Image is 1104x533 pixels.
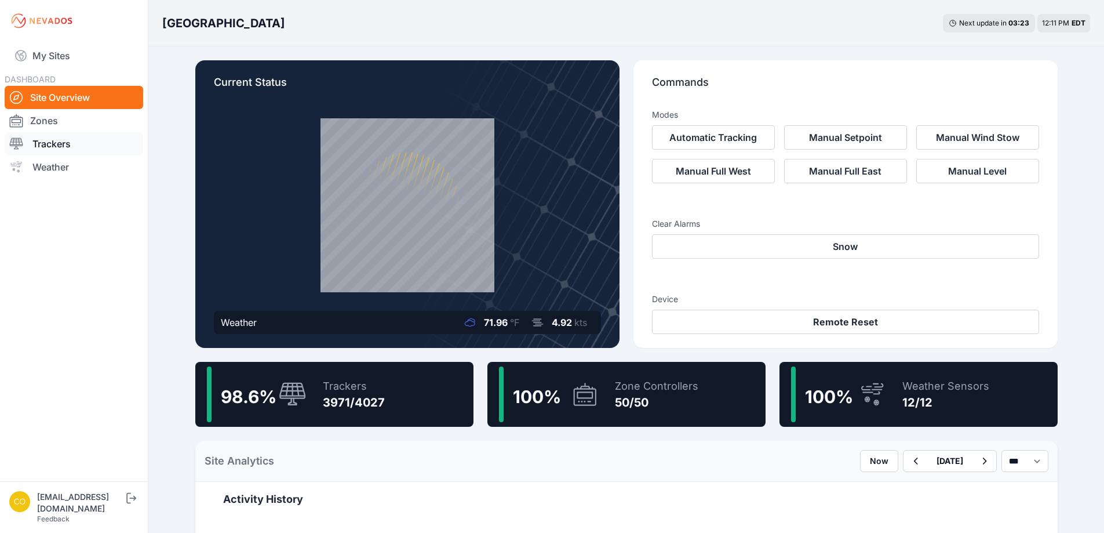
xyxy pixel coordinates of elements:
[652,74,1039,100] p: Commands
[323,394,385,411] div: 3971/4027
[513,386,561,407] span: 100 %
[9,491,30,512] img: controlroomoperator@invenergy.com
[927,451,972,472] button: [DATE]
[323,378,385,394] div: Trackers
[784,125,907,150] button: Manual Setpoint
[652,218,1039,230] h3: Clear Alarms
[5,42,143,70] a: My Sites
[5,132,143,155] a: Trackers
[805,386,853,407] span: 100 %
[205,453,274,469] h2: Site Analytics
[487,362,766,427] a: 100%Zone Controllers50/50
[652,293,1039,305] h3: Device
[652,109,678,121] h3: Modes
[916,125,1039,150] button: Manual Wind Stow
[1042,19,1069,27] span: 12:11 PM
[5,86,143,109] a: Site Overview
[902,394,989,411] div: 12/12
[221,316,257,329] div: Weather
[221,386,276,407] span: 98.6 %
[916,159,1039,183] button: Manual Level
[5,109,143,132] a: Zones
[162,15,285,31] h3: [GEOGRAPHIC_DATA]
[652,234,1039,259] button: Snow
[860,450,898,472] button: Now
[615,394,698,411] div: 50/50
[214,74,601,100] p: Current Status
[1008,19,1029,28] div: 03 : 23
[959,19,1007,27] span: Next update in
[902,378,989,394] div: Weather Sensors
[37,491,124,514] div: [EMAIL_ADDRESS][DOMAIN_NAME]
[615,378,698,394] div: Zone Controllers
[5,74,56,84] span: DASHBOARD
[574,317,587,328] span: kts
[37,514,70,523] a: Feedback
[1072,19,1085,27] span: EDT
[652,159,775,183] button: Manual Full West
[484,317,508,328] span: 71.96
[223,491,1030,507] h2: Activity History
[652,125,775,150] button: Automatic Tracking
[784,159,907,183] button: Manual Full East
[195,362,473,427] a: 98.6%Trackers3971/4027
[779,362,1058,427] a: 100%Weather Sensors12/12
[652,310,1039,334] button: Remote Reset
[9,12,74,30] img: Nevados
[162,8,285,38] nav: Breadcrumb
[5,155,143,179] a: Weather
[552,317,572,328] span: 4.92
[510,317,519,328] span: °F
